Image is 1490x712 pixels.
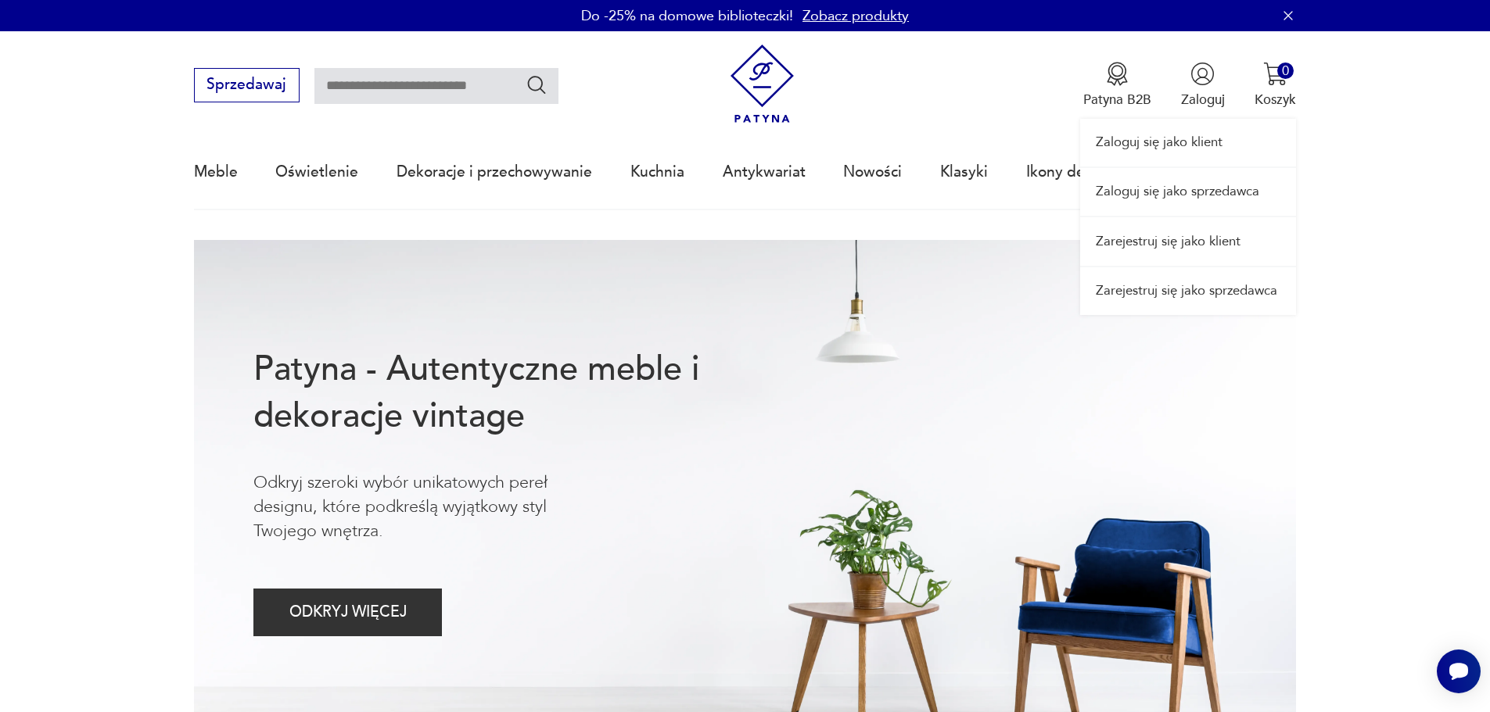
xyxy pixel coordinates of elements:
a: Zaloguj się jako klient [1080,119,1296,166]
a: Kuchnia [630,136,684,208]
a: Meble [194,136,238,208]
a: Oświetlenie [275,136,358,208]
p: Do -25% na domowe biblioteczki! [581,6,793,26]
button: Sprzedawaj [194,68,300,102]
a: ODKRYJ WIĘCEJ [253,607,442,620]
a: Nowości [843,136,902,208]
button: ODKRYJ WIĘCEJ [253,589,442,636]
img: Patyna - sklep z meblami i dekoracjami vintage [723,45,802,123]
a: Zaloguj się jako sprzedawca [1080,168,1296,216]
button: Szukaj [526,73,548,96]
h1: Patyna - Autentyczne meble i dekoracje vintage [253,346,760,440]
a: Klasyki [940,136,988,208]
a: Zarejestruj się jako klient [1080,217,1296,265]
a: Dekoracje i przechowywanie [397,136,592,208]
a: Sprzedawaj [194,80,300,92]
iframe: Smartsupp widget button [1437,649,1481,693]
a: Zobacz produkty [802,6,909,26]
a: Antykwariat [723,136,806,208]
p: Odkryj szeroki wybór unikatowych pereł designu, które podkreślą wyjątkowy styl Twojego wnętrza. [253,470,610,544]
a: Ikony designu [1026,136,1122,208]
a: Zarejestruj się jako sprzedawca [1080,267,1296,315]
